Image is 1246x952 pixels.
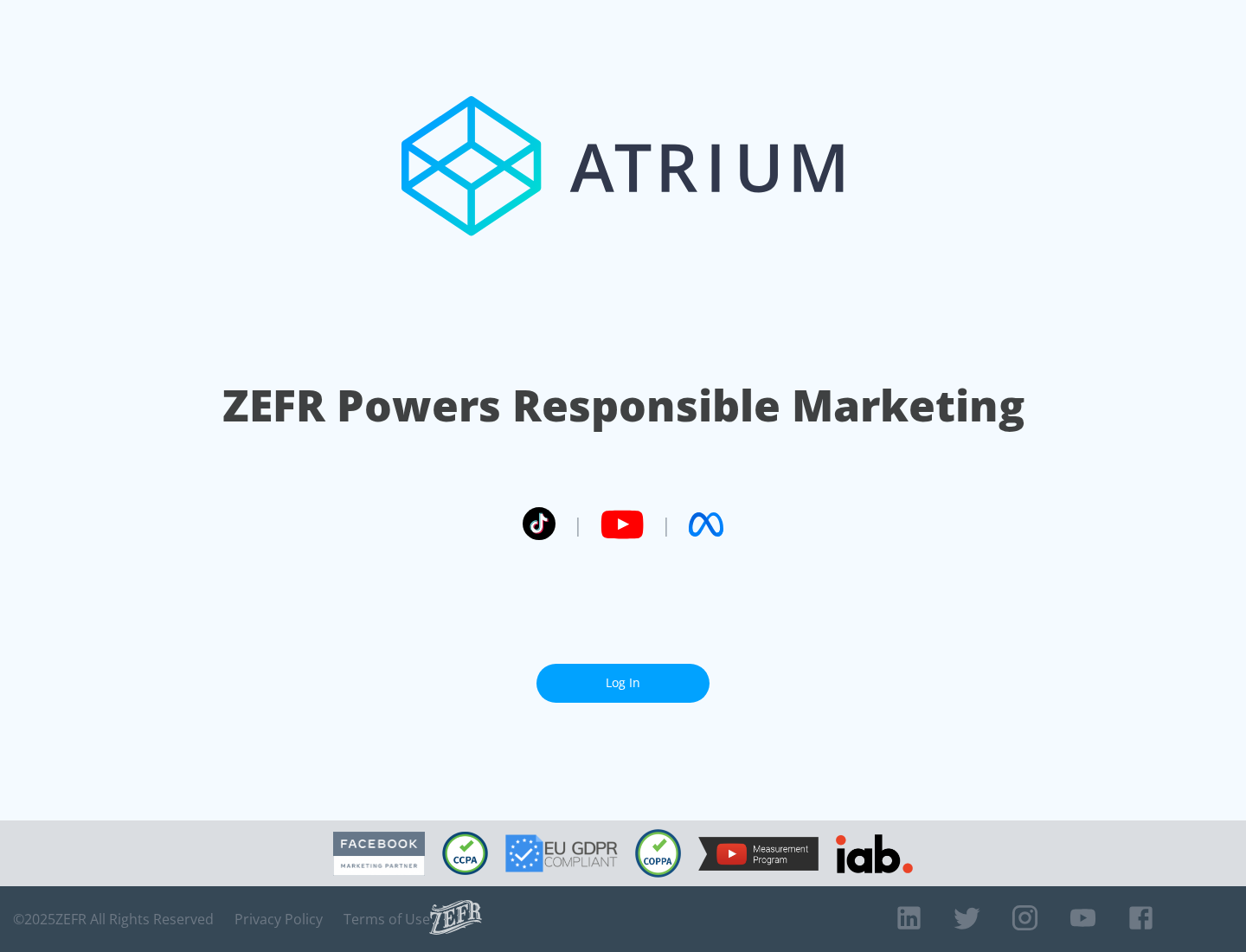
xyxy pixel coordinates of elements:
a: Privacy Policy [234,910,323,928]
img: Facebook Marketing Partner [333,832,425,876]
img: IAB [836,834,913,873]
img: COPPA Compliant [635,829,681,878]
span: | [573,511,583,537]
h1: ZEFR Powers Responsible Marketing [222,376,1024,435]
a: Terms of Use [344,910,430,928]
img: YouTube Measurement Program [698,837,819,871]
img: CCPA Compliant [442,832,488,875]
span: | [661,511,671,537]
span: © 2025 ZEFR All Rights Reserved [13,910,214,928]
img: GDPR Compliant [505,834,618,872]
a: Log In [536,664,710,703]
